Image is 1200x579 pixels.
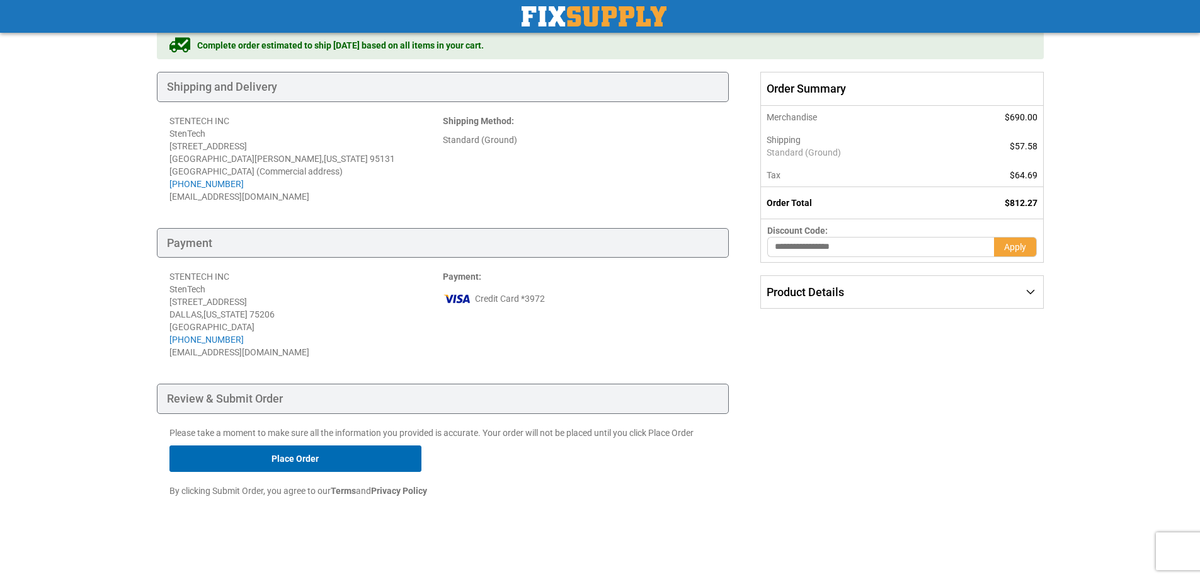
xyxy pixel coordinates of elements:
div: STENTECH INC StenTech [STREET_ADDRESS] DALLAS , 75206 [GEOGRAPHIC_DATA] [169,270,443,346]
span: Shipping Method [443,116,511,126]
th: Merchandise [761,106,947,129]
span: Apply [1004,242,1026,252]
span: [EMAIL_ADDRESS][DOMAIN_NAME] [169,347,309,357]
strong: : [443,116,514,126]
span: Complete order estimated to ship [DATE] based on all items in your cart. [197,39,484,52]
div: Review & Submit Order [157,384,729,414]
img: vi.png [443,289,472,308]
div: Credit Card *3972 [443,289,716,308]
span: Discount Code: [767,226,828,236]
div: Payment [157,228,729,258]
span: [US_STATE] [203,309,248,319]
p: Please take a moment to make sure all the information you provided is accurate. Your order will n... [169,427,717,439]
span: Shipping [767,135,801,145]
span: [EMAIL_ADDRESS][DOMAIN_NAME] [169,192,309,202]
th: Tax [761,164,947,187]
a: store logo [522,6,666,26]
span: [US_STATE] [324,154,368,164]
address: STENTECH INC StenTech [STREET_ADDRESS] [GEOGRAPHIC_DATA][PERSON_NAME] , 95131 [GEOGRAPHIC_DATA] (... [169,115,443,203]
span: $812.27 [1005,198,1037,208]
strong: Privacy Policy [371,486,427,496]
div: Standard (Ground) [443,134,716,146]
span: $64.69 [1010,170,1037,180]
img: Fix Industrial Supply [522,6,666,26]
strong: Order Total [767,198,812,208]
div: Shipping and Delivery [157,72,729,102]
span: Product Details [767,285,844,299]
span: Order Summary [760,72,1043,106]
strong: : [443,272,481,282]
p: By clicking Submit Order, you agree to our and [169,484,717,497]
span: $57.58 [1010,141,1037,151]
button: Place Order [169,445,421,472]
span: Payment [443,272,479,282]
a: [PHONE_NUMBER] [169,335,244,345]
a: [PHONE_NUMBER] [169,179,244,189]
span: Standard (Ground) [767,146,940,159]
strong: Terms [331,486,356,496]
button: Apply [994,237,1037,257]
span: $690.00 [1005,112,1037,122]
